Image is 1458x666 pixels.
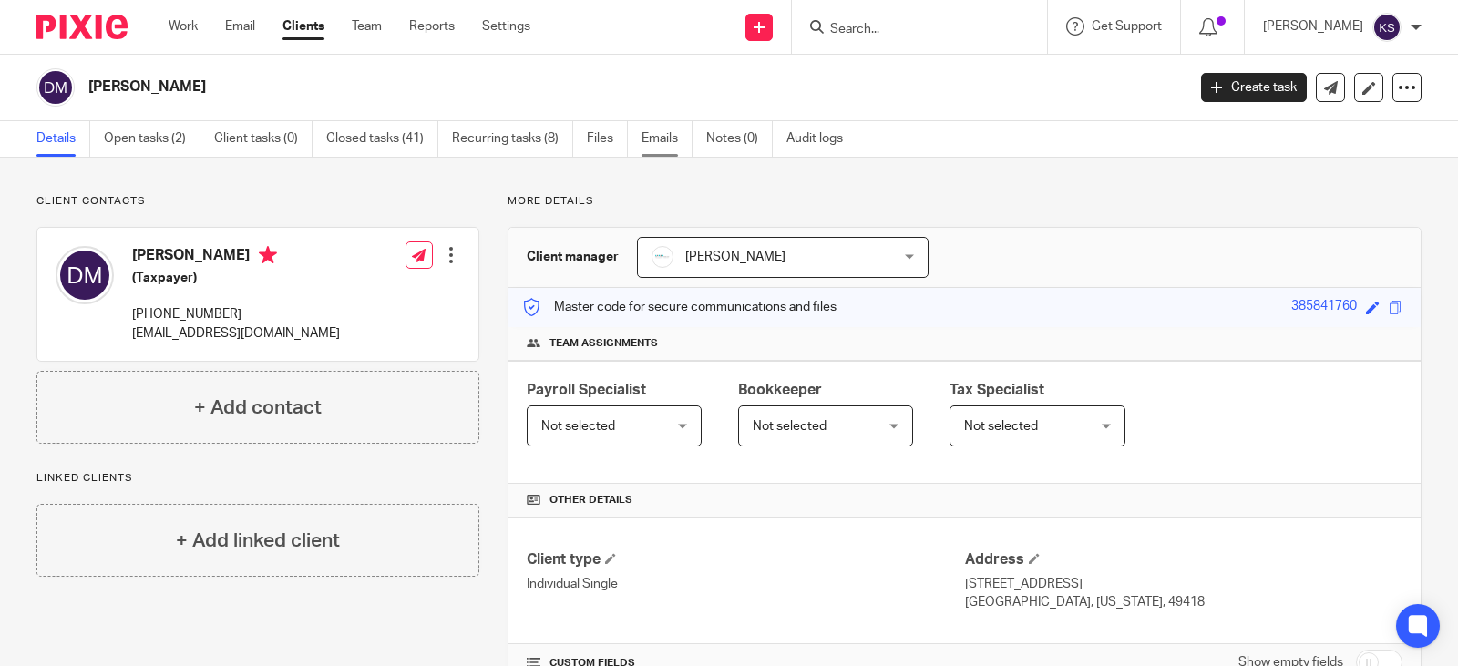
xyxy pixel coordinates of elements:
a: Team [352,17,382,36]
a: Settings [482,17,530,36]
img: _Logo.png [652,246,673,268]
img: svg%3E [56,246,114,304]
h2: [PERSON_NAME] [88,77,957,97]
i: Primary [259,246,277,264]
span: Not selected [753,420,827,433]
h3: Client manager [527,248,619,266]
span: Payroll Specialist [527,383,646,397]
input: Search [828,22,992,38]
h4: + Add contact [194,394,322,422]
a: Recurring tasks (8) [452,121,573,157]
p: Individual Single [527,575,964,593]
a: Notes (0) [706,121,773,157]
a: Reports [409,17,455,36]
span: Not selected [964,420,1038,433]
img: svg%3E [36,68,75,107]
p: [GEOGRAPHIC_DATA], [US_STATE], 49418 [965,593,1402,611]
span: Get Support [1092,20,1162,33]
p: [PERSON_NAME] [1263,17,1363,36]
a: Clients [282,17,324,36]
p: Client contacts [36,194,479,209]
a: Email [225,17,255,36]
span: Tax Specialist [950,383,1044,397]
h4: Client type [527,550,964,569]
span: Not selected [541,420,615,433]
img: Pixie [36,15,128,39]
span: Other details [549,493,632,507]
p: Linked clients [36,471,479,486]
span: Bookkeeper [738,383,822,397]
a: Client tasks (0) [214,121,313,157]
a: Details [36,121,90,157]
h5: (Taxpayer) [132,269,340,287]
a: Open tasks (2) [104,121,200,157]
a: Audit logs [786,121,857,157]
span: Team assignments [549,336,658,351]
a: Closed tasks (41) [326,121,438,157]
p: [PHONE_NUMBER] [132,305,340,323]
h4: [PERSON_NAME] [132,246,340,269]
p: More details [508,194,1422,209]
p: [EMAIL_ADDRESS][DOMAIN_NAME] [132,324,340,343]
img: svg%3E [1372,13,1402,42]
p: Master code for secure communications and files [522,298,837,316]
h4: Address [965,550,1402,569]
a: Create task [1201,73,1307,102]
a: Emails [642,121,693,157]
h4: + Add linked client [176,527,340,555]
a: Work [169,17,198,36]
a: Files [587,121,628,157]
span: [PERSON_NAME] [685,251,785,263]
p: [STREET_ADDRESS] [965,575,1402,593]
div: 385841760 [1291,297,1357,318]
